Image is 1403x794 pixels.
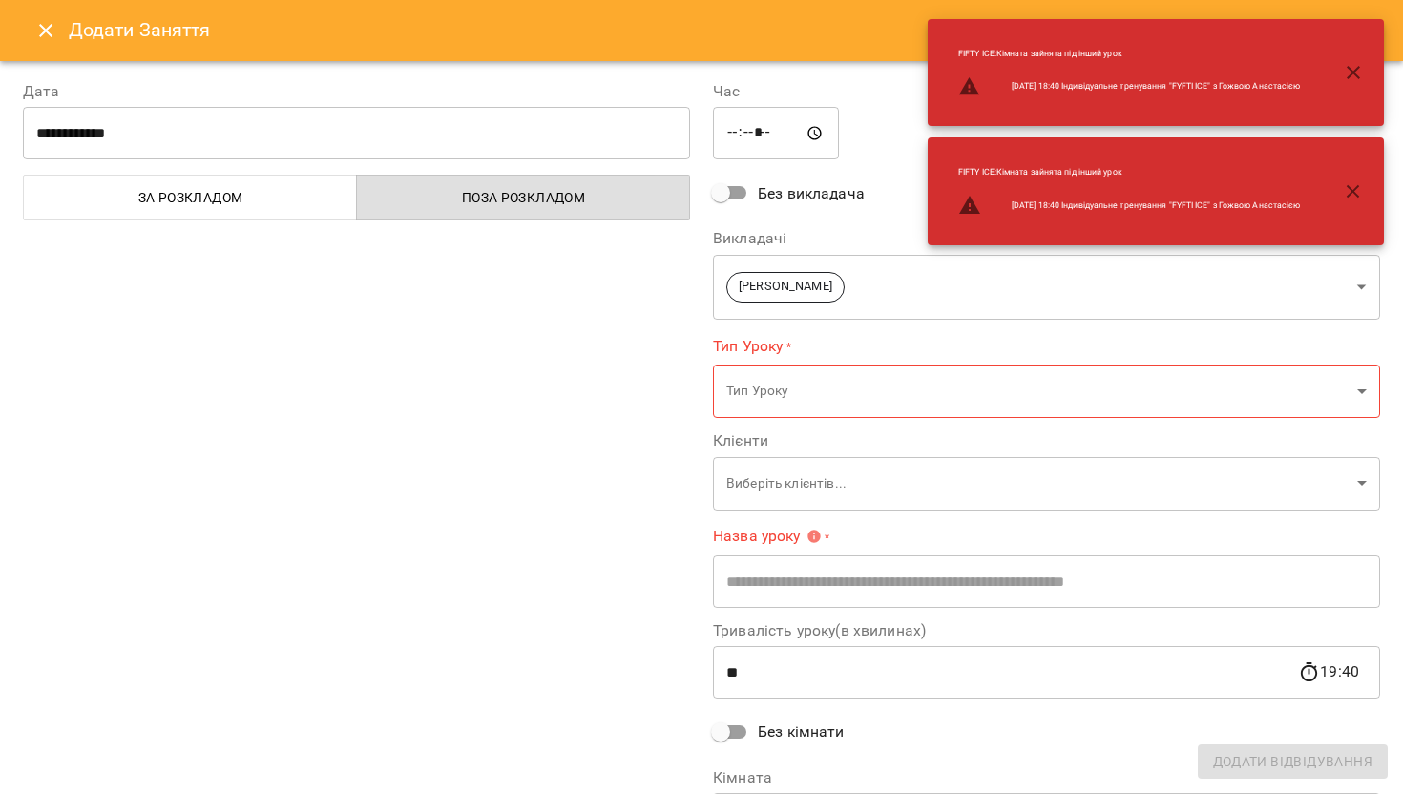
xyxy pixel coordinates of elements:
[943,40,1315,68] li: FIFTY ICE : Кімната зайнята під інший урок
[23,175,357,220] button: За розкладом
[726,382,1350,401] p: Тип Уроку
[35,186,346,209] span: За розкладом
[943,68,1315,106] li: [DATE] 18:40 Індивідуальне тренування "FYFTI ICE" з Гожвою Анастасією
[758,721,845,743] span: Без кімнати
[726,474,1350,493] p: Виберіть клієнтів...
[23,8,69,53] button: Close
[356,175,690,220] button: Поза розкладом
[943,158,1315,186] li: FIFTY ICE : Кімната зайнята під інший урок
[943,186,1315,224] li: [DATE] 18:40 Індивідуальне тренування "FYFTI ICE" з Гожвою Анастасією
[368,186,679,209] span: Поза розкладом
[713,231,1380,246] label: Викладачі
[713,254,1380,320] div: [PERSON_NAME]
[806,529,822,544] svg: Вкажіть назву уроку або виберіть клієнтів
[758,182,865,205] span: Без викладача
[713,335,1380,357] label: Тип Уроку
[727,278,844,296] span: [PERSON_NAME]
[713,433,1380,449] label: Клієнти
[713,529,822,544] span: Назва уроку
[69,15,1380,45] h6: Додати Заняття
[713,365,1380,419] div: Тип Уроку
[713,770,1380,785] label: Кімната
[23,84,690,99] label: Дата
[713,456,1380,511] div: Виберіть клієнтів...
[713,623,1380,638] label: Тривалість уроку(в хвилинах)
[713,84,1380,99] label: Час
